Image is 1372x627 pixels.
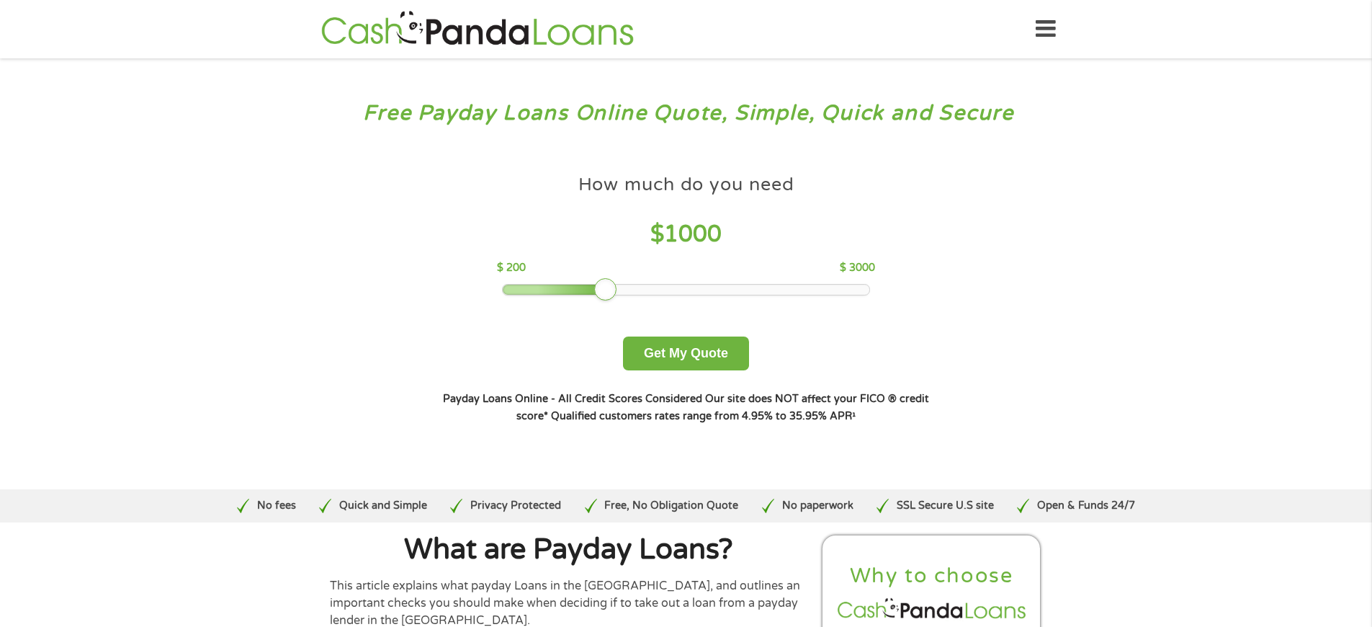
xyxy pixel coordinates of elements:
h4: $ [497,220,875,249]
button: Get My Quote [623,337,749,370]
p: $ 3000 [840,260,875,276]
p: Quick and Simple [339,498,427,514]
p: Free, No Obligation Quote [604,498,738,514]
h1: What are Payday Loans? [330,535,808,564]
strong: Payday Loans Online - All Credit Scores Considered [443,393,702,405]
p: Open & Funds 24/7 [1037,498,1135,514]
img: GetLoanNow Logo [317,9,638,50]
span: 1000 [664,221,722,248]
strong: Our site does NOT affect your FICO ® credit score* [516,393,929,422]
p: SSL Secure U.S site [897,498,994,514]
p: No paperwork [782,498,853,514]
h4: How much do you need [578,173,794,197]
h3: Free Payday Loans Online Quote, Simple, Quick and Secure [42,100,1331,127]
p: $ 200 [497,260,526,276]
h2: Why to choose [835,563,1029,590]
strong: Qualified customers rates range from 4.95% to 35.95% APR¹ [551,410,856,422]
p: Privacy Protected [470,498,561,514]
p: No fees [257,498,296,514]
